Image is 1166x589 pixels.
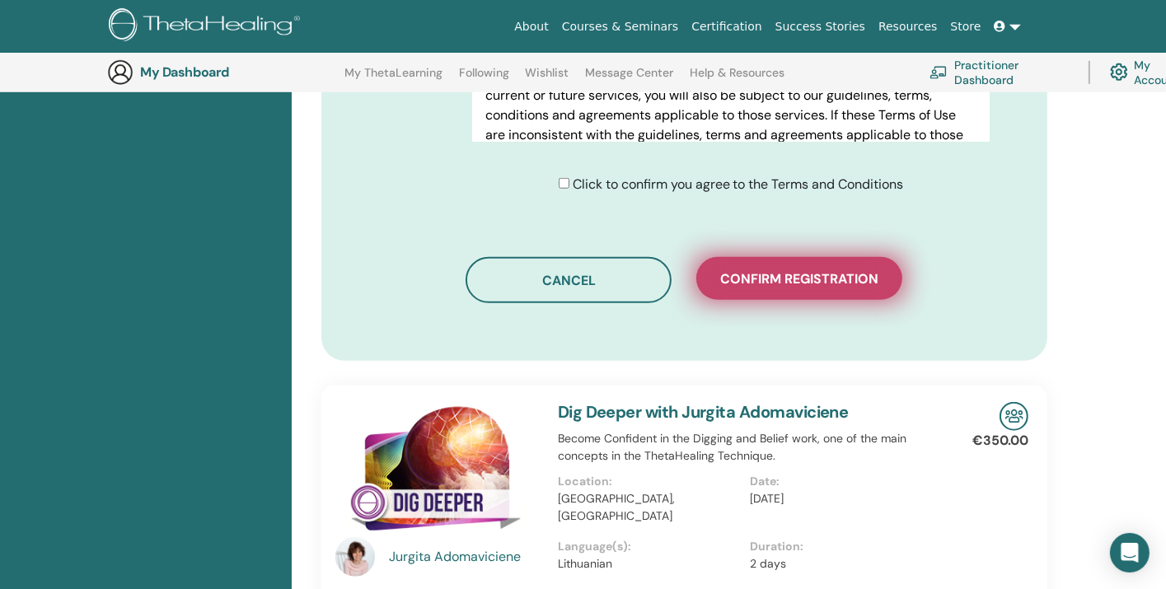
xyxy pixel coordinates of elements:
[685,12,768,42] a: Certification
[972,431,1028,451] p: €350.00
[1110,59,1128,85] img: cog.svg
[508,12,555,42] a: About
[344,66,443,92] a: My ThetaLearning
[1110,533,1150,573] div: Open Intercom Messenger
[335,402,538,543] img: Dig Deeper
[930,66,948,79] img: chalkboard-teacher.svg
[585,66,673,92] a: Message Center
[558,538,741,555] p: Language(s):
[696,257,902,300] button: Confirm registration
[558,490,741,525] p: [GEOGRAPHIC_DATA], [GEOGRAPHIC_DATA]
[459,66,509,92] a: Following
[690,66,784,92] a: Help & Resources
[769,12,872,42] a: Success Stories
[526,66,569,92] a: Wishlist
[750,473,933,490] p: Date:
[1000,402,1028,431] img: In-Person Seminar
[466,257,672,303] button: Cancel
[558,401,849,423] a: Dig Deeper with Jurgita Adomaviciene
[944,12,988,42] a: Store
[107,59,133,86] img: generic-user-icon.jpg
[558,473,741,490] p: Location:
[573,175,904,193] span: Click to confirm you agree to the Terms and Conditions
[558,430,943,465] p: Become Confident in the Digging and Belief work, one of the main concepts in the ThetaHealing Tec...
[555,12,686,42] a: Courses & Seminars
[872,12,944,42] a: Resources
[750,555,933,573] p: 2 days
[542,272,596,289] span: Cancel
[750,538,933,555] p: Duration:
[140,64,305,80] h3: My Dashboard
[930,54,1069,91] a: Practitioner Dashboard
[720,270,878,287] span: Confirm registration
[335,537,375,577] img: default.jpg
[389,547,541,567] a: Jurgita Adomaviciene
[485,26,976,165] p: PLEASE READ THESE TERMS OF USE CAREFULLY BEFORE USING THE WEBSITE. By using the Website, you agre...
[558,555,741,573] p: Lithuanian
[750,490,933,507] p: [DATE]
[109,8,306,45] img: logo.png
